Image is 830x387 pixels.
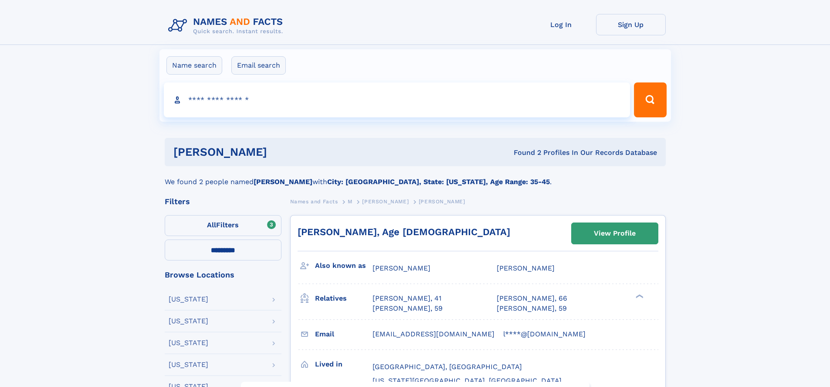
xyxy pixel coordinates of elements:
input: search input [164,82,630,117]
span: [PERSON_NAME] [419,199,465,205]
label: Email search [231,56,286,75]
b: City: [GEOGRAPHIC_DATA], State: [US_STATE], Age Range: 35-45 [327,178,550,186]
div: View Profile [594,223,636,243]
b: [PERSON_NAME] [254,178,312,186]
div: [US_STATE] [169,339,208,346]
a: [PERSON_NAME], Age [DEMOGRAPHIC_DATA] [298,226,510,237]
div: Browse Locations [165,271,281,279]
a: [PERSON_NAME], 59 [373,304,443,313]
label: Filters [165,215,281,236]
a: [PERSON_NAME], 66 [497,294,567,303]
span: [PERSON_NAME] [362,199,409,205]
div: We found 2 people named with . [165,166,666,187]
a: Sign Up [596,14,666,35]
a: Log In [526,14,596,35]
h1: [PERSON_NAME] [173,147,390,158]
a: [PERSON_NAME] [362,196,409,207]
div: [US_STATE] [169,318,208,325]
label: Name search [166,56,222,75]
span: [EMAIL_ADDRESS][DOMAIN_NAME] [373,330,495,338]
span: [PERSON_NAME] [373,264,430,272]
a: View Profile [572,223,658,244]
a: [PERSON_NAME], 59 [497,304,567,313]
span: [US_STATE][GEOGRAPHIC_DATA], [GEOGRAPHIC_DATA] [373,377,562,385]
img: Logo Names and Facts [165,14,290,38]
div: Found 2 Profiles In Our Records Database [390,148,657,158]
h3: Also known as [315,258,373,273]
span: All [207,221,216,229]
span: M [348,199,352,205]
div: [US_STATE] [169,361,208,368]
div: [US_STATE] [169,296,208,303]
h3: Relatives [315,291,373,306]
h3: Email [315,327,373,342]
h3: Lived in [315,357,373,372]
a: M [348,196,352,207]
a: [PERSON_NAME], 41 [373,294,441,303]
div: ❯ [634,294,644,299]
div: Filters [165,198,281,205]
span: [GEOGRAPHIC_DATA], [GEOGRAPHIC_DATA] [373,363,522,371]
span: [PERSON_NAME] [497,264,555,272]
a: Names and Facts [290,196,338,207]
button: Search Button [634,82,666,117]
